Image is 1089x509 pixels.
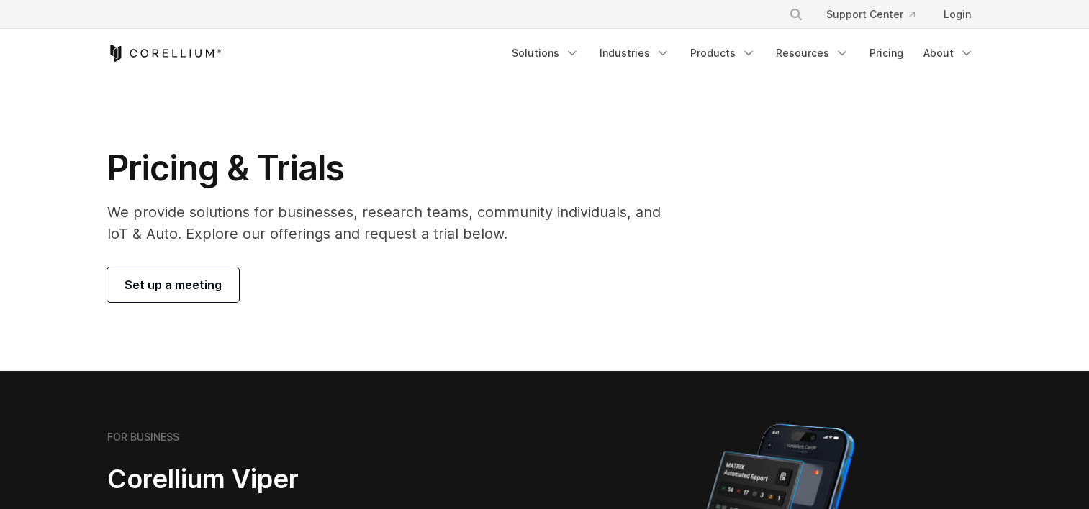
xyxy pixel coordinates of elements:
[915,40,982,66] a: About
[503,40,982,66] div: Navigation Menu
[682,40,764,66] a: Products
[783,1,809,27] button: Search
[932,1,982,27] a: Login
[772,1,982,27] div: Navigation Menu
[815,1,926,27] a: Support Center
[591,40,679,66] a: Industries
[767,40,858,66] a: Resources
[107,147,681,190] h1: Pricing & Trials
[503,40,588,66] a: Solutions
[107,463,476,495] h2: Corellium Viper
[861,40,912,66] a: Pricing
[125,276,222,293] span: Set up a meeting
[107,431,179,444] h6: FOR BUSINESS
[107,267,239,302] a: Set up a meeting
[107,45,222,62] a: Corellium Home
[107,201,681,244] p: We provide solutions for businesses, research teams, community individuals, and IoT & Auto. Explo...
